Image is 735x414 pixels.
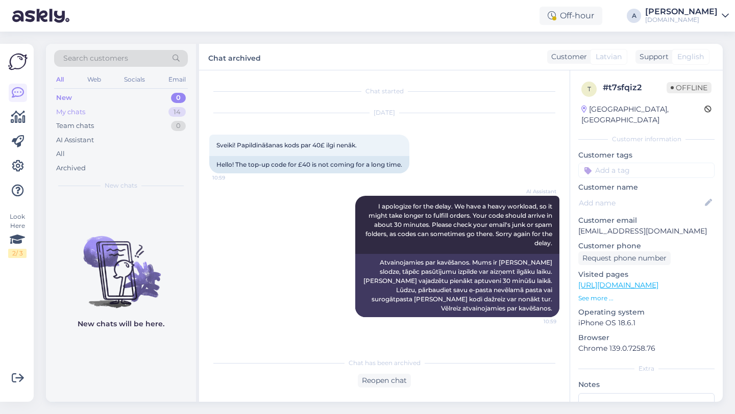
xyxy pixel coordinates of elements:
span: Sveiki! Papildināšanas kods par 40£ ilgi nenāk. [216,141,357,149]
input: Add a tag [578,163,715,178]
div: Chat started [209,87,559,96]
div: 0 [171,93,186,103]
div: 2 / 3 [8,249,27,258]
div: Reopen chat [358,374,411,387]
div: Socials [122,73,147,86]
div: All [56,149,65,159]
div: Request phone number [578,251,671,265]
a: [URL][DOMAIN_NAME] [578,280,658,290]
div: Look Here [8,212,27,258]
p: New chats will be here. [78,319,164,329]
p: iPhone OS 18.6.1 [578,318,715,328]
div: Extra [578,364,715,373]
p: Customer phone [578,241,715,251]
div: New [56,93,72,103]
span: t [587,85,591,93]
p: Browser [578,332,715,343]
div: Off-hour [540,7,602,25]
div: All [54,73,66,86]
p: [EMAIL_ADDRESS][DOMAIN_NAME] [578,226,715,237]
div: Hello! The top-up code for £40 is not coming for a long time. [209,156,409,173]
span: AI Assistant [518,188,556,195]
div: Web [85,73,103,86]
div: Team chats [56,121,94,131]
p: Customer email [578,215,715,226]
div: A [627,9,641,23]
p: Operating system [578,307,715,318]
div: [PERSON_NAME] [645,8,718,16]
img: No chats [46,218,196,309]
div: 14 [168,107,186,117]
div: 0 [171,121,186,131]
div: Email [166,73,188,86]
p: Customer tags [578,150,715,161]
span: Latvian [596,51,622,62]
span: Search customers [63,53,128,64]
span: 10:59 [518,318,556,325]
div: AI Assistant [56,135,94,145]
p: See more ... [578,294,715,303]
span: 10:59 [212,174,251,182]
div: Customer [547,51,587,62]
div: [DOMAIN_NAME] [645,16,718,24]
label: Chat archived [208,50,261,64]
div: Support [635,51,669,62]
div: [GEOGRAPHIC_DATA], [GEOGRAPHIC_DATA] [581,104,704,125]
p: Notes [578,379,715,390]
span: I apologize for the delay. We have a heavy workload, so it might take longer to fulfill orders. Y... [365,202,554,247]
input: Add name [579,197,703,209]
img: Askly Logo [8,52,28,71]
div: My chats [56,107,85,117]
div: Atvainojamies par kavēšanos. Mums ir [PERSON_NAME] slodze, tāpēc pasūtījumu izpilde var aizņemt i... [355,254,559,317]
div: [DATE] [209,108,559,117]
span: Chat has been archived [349,358,421,368]
div: Customer information [578,135,715,144]
span: New chats [105,181,137,190]
p: Customer name [578,182,715,193]
p: Visited pages [578,269,715,280]
span: Offline [667,82,712,93]
span: English [677,51,704,62]
p: Chrome 139.0.7258.76 [578,343,715,354]
div: Archived [56,163,86,173]
div: # t7sfqiz2 [603,82,667,94]
a: [PERSON_NAME][DOMAIN_NAME] [645,8,729,24]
